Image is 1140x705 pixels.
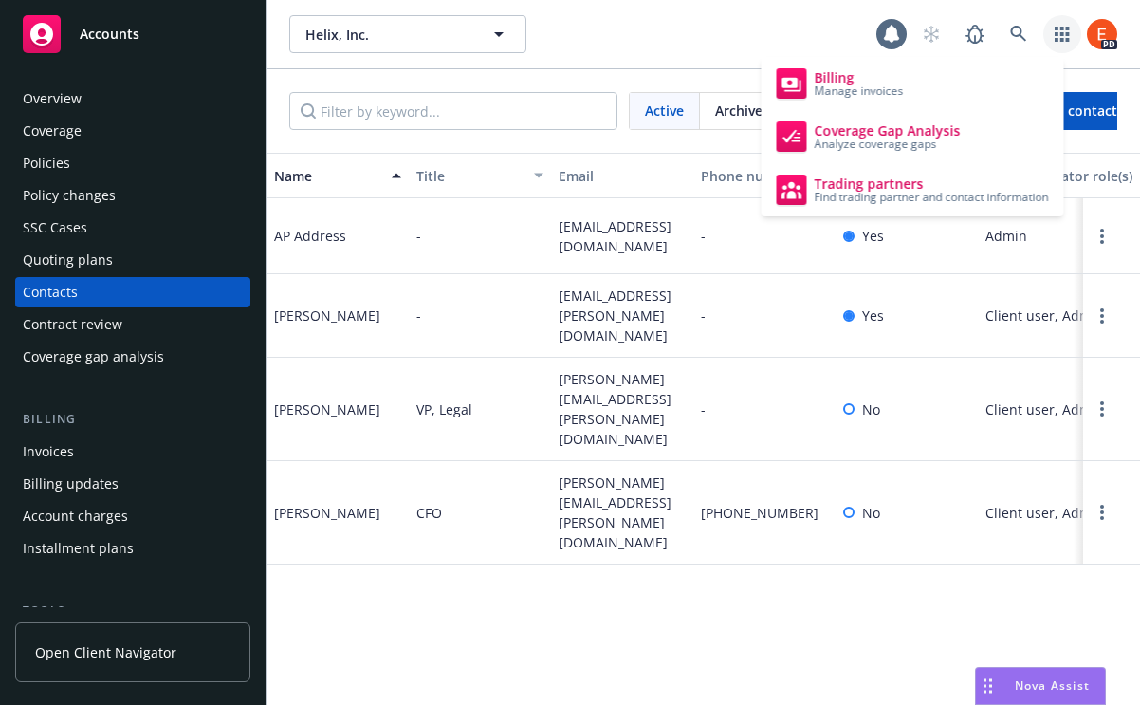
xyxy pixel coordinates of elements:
span: Add contact [1039,102,1117,120]
div: SSC Cases [23,213,87,243]
a: Policy changes [15,180,250,211]
a: Contacts [15,277,250,307]
span: Open Client Navigator [35,642,176,662]
div: Name [274,166,380,186]
input: Filter by keyword... [289,92,617,130]
div: Billing [15,410,250,429]
span: Manage invoices [815,85,904,97]
span: [PERSON_NAME][EMAIL_ADDRESS][PERSON_NAME][DOMAIN_NAME] [559,473,686,552]
div: Policy changes [23,180,116,211]
span: Trading partners [815,176,1049,192]
a: Overview [15,83,250,114]
a: Billing [769,61,1057,106]
span: - [701,399,706,419]
span: Helix, Inc. [305,25,469,45]
span: Coverage Gap Analysis [815,123,961,139]
div: Email [559,166,686,186]
span: Client user, Admin [985,399,1104,419]
a: Quoting plans [15,245,250,275]
button: Name [267,153,409,198]
span: Yes [862,306,884,325]
a: Open options [1091,398,1113,420]
a: SSC Cases [15,213,250,243]
a: Account charges [15,501,250,531]
div: Drag to move [976,668,1000,704]
span: Nova Assist [1015,677,1090,694]
a: Trading partners [769,167,1057,213]
span: Find trading partner and contact information [815,192,1049,203]
a: Open options [1091,501,1113,524]
span: Admin [985,226,1027,246]
span: Client user, Admin [985,503,1104,523]
span: [EMAIL_ADDRESS][DOMAIN_NAME] [559,216,686,256]
div: Contract review [23,309,122,340]
a: Open options [1091,305,1113,327]
span: - [416,306,421,325]
button: Add contact [1039,92,1117,130]
div: Installment plans [23,533,134,564]
span: No [862,503,880,523]
div: Account charges [23,501,128,531]
span: VP, Legal [416,399,472,419]
div: Tools [15,602,250,621]
div: Billing updates [23,469,119,499]
span: No [862,399,880,419]
div: [PERSON_NAME] [274,503,380,523]
img: photo [1087,19,1117,49]
div: Quoting plans [23,245,113,275]
a: Policies [15,148,250,178]
a: Coverage Gap Analysis [769,114,1057,159]
span: [PHONE_NUMBER] [701,503,818,523]
div: [PERSON_NAME] [274,306,380,325]
div: Coverage gap analysis [23,342,164,372]
span: Archived [715,101,771,121]
div: Phone number [701,166,828,186]
a: Switch app [1043,15,1081,53]
a: Installment plans [15,533,250,564]
a: Contract review [15,309,250,340]
button: Nova Assist [975,667,1106,705]
div: Overview [23,83,82,114]
span: Accounts [80,27,139,42]
span: - [416,226,421,246]
div: Contacts [23,277,78,307]
span: Yes [862,226,884,246]
button: Email [551,153,693,198]
div: Policies [23,148,70,178]
div: Coverage [23,116,82,146]
div: [PERSON_NAME] [274,399,380,419]
a: Report a Bug [956,15,994,53]
div: AP Address [274,226,346,246]
a: Open options [1091,225,1113,248]
a: Billing updates [15,469,250,499]
a: Start snowing [912,15,950,53]
span: [EMAIL_ADDRESS][PERSON_NAME][DOMAIN_NAME] [559,286,686,345]
span: Billing [815,70,904,85]
button: Title [409,153,551,198]
span: Active [645,101,684,121]
a: Coverage [15,116,250,146]
div: Invoices [23,436,74,467]
span: - [701,306,706,325]
span: Client user, Admin [985,306,1104,325]
a: Invoices [15,436,250,467]
button: Helix, Inc. [289,15,526,53]
span: - [701,226,706,246]
a: Search [1000,15,1038,53]
span: CFO [416,503,442,523]
a: Coverage gap analysis [15,342,250,372]
a: Accounts [15,8,250,61]
span: [PERSON_NAME][EMAIL_ADDRESS][PERSON_NAME][DOMAIN_NAME] [559,369,686,449]
div: Title [416,166,523,186]
button: Phone number [693,153,836,198]
span: Analyze coverage gaps [815,139,961,150]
